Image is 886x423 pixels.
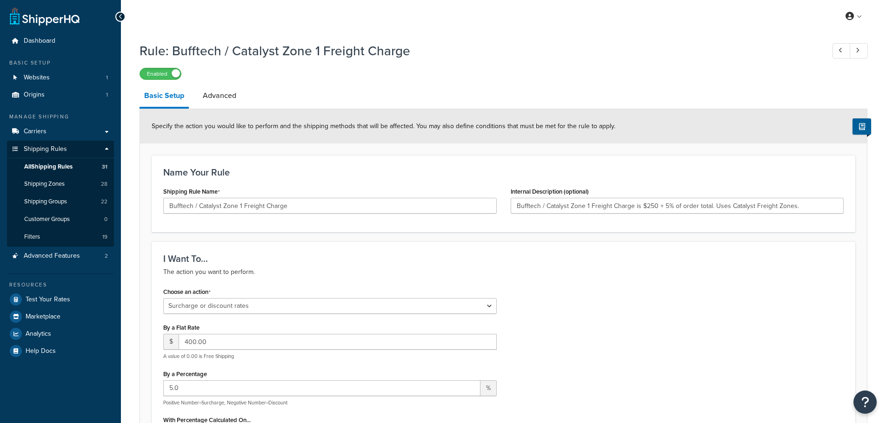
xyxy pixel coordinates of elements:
[7,33,114,50] a: Dashboard
[7,343,114,359] a: Help Docs
[24,74,50,82] span: Websites
[7,228,114,246] a: Filters19
[7,123,114,140] a: Carriers
[853,390,877,414] button: Open Resource Center
[833,43,851,59] a: Previous Record
[102,233,107,241] span: 19
[163,334,179,350] span: $
[511,188,589,195] label: Internal Description (optional)
[163,288,211,296] label: Choose an action
[7,211,114,228] a: Customer Groups0
[7,69,114,86] a: Websites1
[7,158,114,176] a: AllShipping Rules31
[26,347,56,355] span: Help Docs
[7,247,114,265] li: Advanced Features
[163,167,844,177] h3: Name Your Rule
[7,193,114,210] li: Shipping Groups
[26,330,51,338] span: Analytics
[140,85,189,109] a: Basic Setup
[7,59,114,67] div: Basic Setup
[163,353,497,360] p: A value of 0.00 is Free Shipping
[7,308,114,325] a: Marketplace
[198,85,241,107] a: Advanced
[7,193,114,210] a: Shipping Groups22
[850,43,868,59] a: Next Record
[101,180,107,188] span: 28
[7,281,114,289] div: Resources
[26,296,70,304] span: Test Your Rates
[24,198,67,206] span: Shipping Groups
[106,74,108,82] span: 1
[7,176,114,193] li: Shipping Zones
[163,399,497,406] p: Positive Number=Surcharge, Negative Number=Discount
[104,215,107,223] span: 0
[152,121,615,131] span: Specify the action you would like to perform and the shipping methods that will be affected. You ...
[24,233,40,241] span: Filters
[7,86,114,104] li: Origins
[7,211,114,228] li: Customer Groups
[101,198,107,206] span: 22
[853,118,871,135] button: Show Help Docs
[163,254,844,264] h3: I Want To...
[24,145,67,153] span: Shipping Rules
[24,91,45,99] span: Origins
[7,291,114,308] a: Test Your Rates
[24,215,70,223] span: Customer Groups
[480,380,497,396] span: %
[7,141,114,158] a: Shipping Rules
[102,163,107,171] span: 31
[7,141,114,247] li: Shipping Rules
[26,313,60,321] span: Marketplace
[7,325,114,342] a: Analytics
[7,176,114,193] a: Shipping Zones28
[24,128,47,136] span: Carriers
[163,371,207,377] label: By a Percentage
[7,247,114,265] a: Advanced Features2
[7,69,114,86] li: Websites
[24,37,55,45] span: Dashboard
[140,68,181,79] label: Enabled
[24,180,65,188] span: Shipping Zones
[105,252,108,260] span: 2
[24,163,73,171] span: All Shipping Rules
[163,324,200,331] label: By a Flat Rate
[163,267,844,278] p: The action you want to perform.
[7,86,114,104] a: Origins1
[7,228,114,246] li: Filters
[140,42,815,60] h1: Rule: Bufftech / Catalyst Zone 1 Freight Charge
[24,252,80,260] span: Advanced Features
[7,113,114,121] div: Manage Shipping
[106,91,108,99] span: 1
[163,188,220,195] label: Shipping Rule Name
